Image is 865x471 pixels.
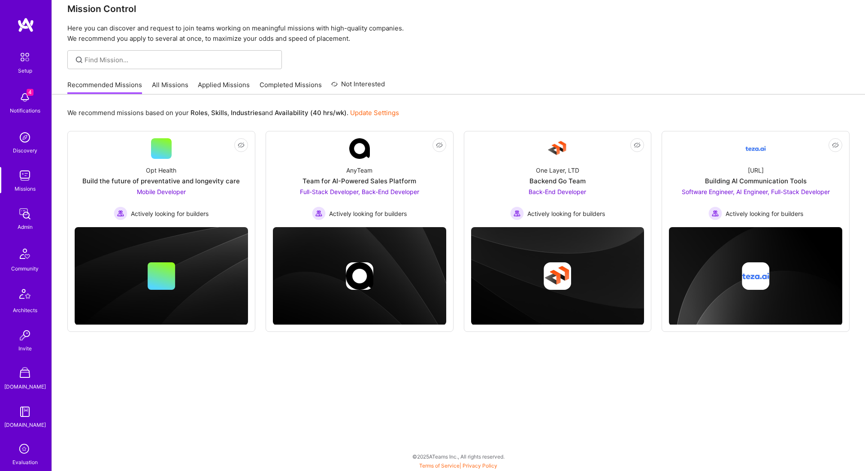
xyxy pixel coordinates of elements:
[67,23,850,44] p: Here you can discover and request to join teams working on meaningful missions with high-quality ...
[211,109,227,117] b: Skills
[17,441,33,458] i: icon SelectionTeam
[682,188,830,195] span: Software Engineer, AI Engineer, Full-Stack Developer
[67,80,142,94] a: Recommended Missions
[4,420,46,429] div: [DOMAIN_NAME]
[748,166,764,175] div: [URL]
[745,138,766,159] img: Company Logo
[302,176,416,185] div: Team for AI-Powered Sales Platform
[67,108,399,117] p: We recommend missions based on your , , and .
[527,209,605,218] span: Actively looking for builders
[669,227,842,325] img: cover
[17,17,34,33] img: logo
[436,142,443,149] i: icon EyeClosed
[312,207,326,220] img: Actively looking for builders
[16,167,33,184] img: teamwork
[191,109,208,117] b: Roles
[742,262,769,290] img: Company logo
[708,207,722,220] img: Actively looking for builders
[15,184,36,193] div: Missions
[705,176,807,185] div: Building AI Communication Tools
[273,227,446,325] img: cover
[114,207,127,220] img: Actively looking for builders
[16,129,33,146] img: discovery
[11,264,39,273] div: Community
[85,55,275,64] input: Find Mission...
[231,109,262,117] b: Industries
[419,462,497,469] span: |
[275,109,347,117] b: Availability (40 hrs/wk)
[75,138,248,220] a: Opt HealthBuild the future of preventative and longevity careMobile Developer Actively looking fo...
[67,3,850,14] h3: Mission Control
[18,344,32,353] div: Invite
[10,106,40,115] div: Notifications
[16,365,33,382] img: A Store
[471,138,644,220] a: Company LogoOne Layer, LTDBackend Go TeamBack-End Developer Actively looking for buildersActively...
[529,176,586,185] div: Backend Go Team
[131,209,209,218] span: Actively looking for builders
[510,207,524,220] img: Actively looking for builders
[350,109,399,117] a: Update Settings
[146,166,176,175] div: Opt Health
[18,66,32,75] div: Setup
[137,188,186,195] span: Mobile Developer
[75,227,248,325] img: cover
[16,48,34,66] img: setup
[51,446,865,467] div: © 2025 ATeams Inc., All rights reserved.
[349,138,370,159] img: Company Logo
[13,146,37,155] div: Discovery
[419,462,460,469] a: Terms of Service
[82,176,240,185] div: Build the future of preventative and longevity care
[15,285,35,306] img: Architects
[669,138,842,220] a: Company Logo[URL]Building AI Communication ToolsSoftware Engineer, AI Engineer, Full-Stack Develo...
[544,262,571,290] img: Company logo
[331,79,385,94] a: Not Interested
[16,403,33,420] img: guide book
[198,80,250,94] a: Applied Missions
[15,243,35,264] img: Community
[4,382,46,391] div: [DOMAIN_NAME]
[12,458,38,467] div: Evaluation
[726,209,803,218] span: Actively looking for builders
[463,462,497,469] a: Privacy Policy
[329,209,407,218] span: Actively looking for builders
[16,89,33,106] img: bell
[152,80,188,94] a: All Missions
[27,89,33,96] span: 4
[260,80,322,94] a: Completed Missions
[273,138,446,220] a: Company LogoAnyTeamTeam for AI-Powered Sales PlatformFull-Stack Developer, Back-End Developer Act...
[16,327,33,344] img: Invite
[536,166,579,175] div: One Layer, LTD
[238,142,245,149] i: icon EyeClosed
[300,188,419,195] span: Full-Stack Developer, Back-End Developer
[547,138,568,159] img: Company Logo
[74,55,84,65] i: icon SearchGrey
[832,142,839,149] i: icon EyeClosed
[634,142,641,149] i: icon EyeClosed
[18,222,33,231] div: Admin
[13,306,37,315] div: Architects
[16,205,33,222] img: admin teamwork
[346,262,373,290] img: Company logo
[529,188,586,195] span: Back-End Developer
[471,227,644,325] img: cover
[346,166,372,175] div: AnyTeam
